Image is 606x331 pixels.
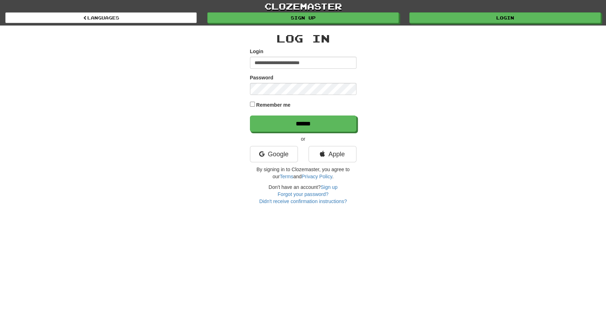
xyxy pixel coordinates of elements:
[278,191,328,197] a: Forgot your password?
[250,146,298,162] a: Google
[256,101,290,108] label: Remember me
[409,12,601,23] a: Login
[250,33,356,44] h2: Log In
[250,48,263,55] label: Login
[280,174,293,179] a: Terms
[301,174,332,179] a: Privacy Policy
[250,166,356,180] p: By signing in to Clozemaster, you agree to our and .
[207,12,399,23] a: Sign up
[321,184,337,190] a: Sign up
[250,74,273,81] label: Password
[250,135,356,142] p: or
[259,198,347,204] a: Didn't receive confirmation instructions?
[250,184,356,205] div: Don't have an account?
[309,146,356,162] a: Apple
[5,12,197,23] a: Languages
